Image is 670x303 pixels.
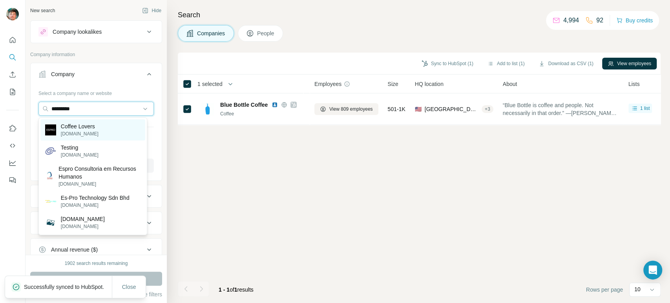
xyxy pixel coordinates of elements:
p: [DOMAIN_NAME] [58,181,141,188]
img: Logo of Blue Bottle Coffee [201,103,214,115]
span: Rows per page [586,286,623,294]
button: My lists [6,85,19,99]
button: Quick start [6,33,19,47]
p: 92 [596,16,603,25]
span: 1 list [640,105,650,112]
p: Coffee Lovers [61,122,99,130]
button: Buy credits [616,15,653,26]
button: Dashboard [6,156,19,170]
div: Company lookalikes [53,28,102,36]
button: Download as CSV (1) [533,58,599,69]
button: Annual revenue ($) [31,240,162,259]
img: Avatar [6,8,19,20]
button: Add to list (1) [482,58,530,69]
div: Open Intercom Messenger [643,261,662,279]
div: 1902 search results remaining [65,260,128,267]
div: Select a company name or website [38,87,154,97]
button: Company lookalikes [31,22,162,41]
span: “Blue Bottle is coffee and people. Not necessarily in that order.” —[PERSON_NAME], Founder In our... [503,101,619,117]
button: View employees [602,58,657,69]
span: 1 [234,287,237,293]
button: Sync to HubSpot (1) [416,58,479,69]
button: Industry [31,187,162,206]
span: Close [122,283,136,291]
p: Successfully synced to HubSpot. [24,283,110,291]
span: Employees [314,80,341,88]
div: + 3 [482,106,493,113]
button: Company [31,65,162,87]
span: Size [388,80,398,88]
p: 10 [634,285,641,293]
span: View 809 employees [329,106,373,113]
div: Coffee [220,110,305,117]
span: [GEOGRAPHIC_DATA], [US_STATE] [425,105,478,113]
span: HQ location [415,80,444,88]
p: [DOMAIN_NAME] [61,130,99,137]
h4: Search [178,9,661,20]
img: Es-Pro Technology Sdn Bhd [45,200,56,203]
p: Testing [61,144,99,151]
span: About [503,80,517,88]
span: 1 selected [197,80,223,88]
p: Company information [30,51,162,58]
span: 1 - 1 [219,287,230,293]
p: [DOMAIN_NAME] [61,202,130,209]
span: People [257,29,275,37]
span: 501-1K [388,105,405,113]
div: New search [30,7,55,14]
span: of [230,287,234,293]
button: Search [6,50,19,64]
button: View 809 employees [314,103,378,115]
p: Espro Consultoria em Recursos Humanos [58,165,141,181]
span: results [219,287,254,293]
img: espro.com.au [45,217,56,228]
img: LinkedIn logo [272,102,278,108]
button: Enrich CSV [6,68,19,82]
span: 🇺🇸 [415,105,422,113]
p: [DOMAIN_NAME] [61,215,105,223]
p: [DOMAIN_NAME] [61,223,105,230]
img: Espro Consultoria em Recursos Humanos [45,172,54,180]
button: Use Surfe API [6,139,19,153]
p: 4,994 [563,16,579,25]
button: Hide [137,5,167,16]
div: Annual revenue ($) [51,246,98,254]
img: Testing [45,146,56,157]
p: Es-Pro Technology Sdn Bhd [61,194,130,202]
button: Feedback [6,173,19,187]
span: Blue Bottle Coffee [220,101,268,109]
img: Coffee Lovers [45,124,56,135]
button: Close [117,280,142,294]
p: [DOMAIN_NAME] [61,151,99,159]
button: Use Surfe on LinkedIn [6,121,19,135]
button: HQ location [31,214,162,232]
span: Lists [628,80,640,88]
div: Company [51,70,75,78]
span: Companies [197,29,226,37]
